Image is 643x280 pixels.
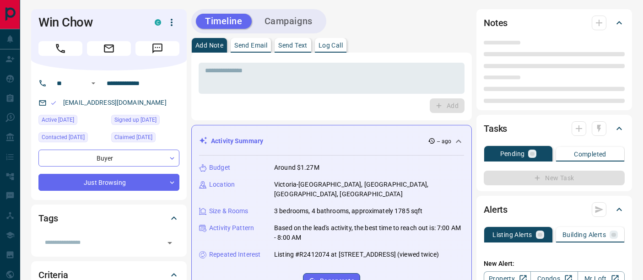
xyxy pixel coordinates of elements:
[255,14,322,29] button: Campaigns
[163,237,176,249] button: Open
[38,15,141,30] h1: Win Chow
[234,42,267,48] p: Send Email
[209,250,260,259] p: Repeated Interest
[38,115,107,128] div: Thu Sep 04 2025
[195,42,223,48] p: Add Note
[209,206,249,216] p: Size & Rooms
[209,223,254,233] p: Activity Pattern
[209,180,235,189] p: Location
[319,42,343,48] p: Log Call
[38,41,82,56] span: Call
[63,99,167,106] a: [EMAIL_ADDRESS][DOMAIN_NAME]
[42,115,74,124] span: Active [DATE]
[484,259,625,269] p: New Alert:
[274,163,319,172] p: Around $1.27M
[278,42,308,48] p: Send Text
[38,207,179,229] div: Tags
[155,19,161,26] div: condos.ca
[562,232,606,238] p: Building Alerts
[114,133,152,142] span: Claimed [DATE]
[574,151,606,157] p: Completed
[209,163,230,172] p: Budget
[111,132,179,145] div: Thu Sep 04 2025
[196,14,252,29] button: Timeline
[274,223,464,242] p: Based on the lead's activity, the best time to reach out is: 7:00 AM - 8:00 AM
[484,118,625,140] div: Tasks
[500,151,525,157] p: Pending
[274,206,422,216] p: 3 bedrooms, 4 bathrooms, approximately 1785 sqft
[274,250,439,259] p: Listing #R2412074 at [STREET_ADDRESS] (viewed twice)
[38,211,58,226] h2: Tags
[50,100,57,106] svg: Email Valid
[484,16,508,30] h2: Notes
[87,41,131,56] span: Email
[492,232,532,238] p: Listing Alerts
[111,115,179,128] div: Thu Sep 04 2025
[484,199,625,221] div: Alerts
[274,180,464,199] p: Victoria-[GEOGRAPHIC_DATA], [GEOGRAPHIC_DATA], [GEOGRAPHIC_DATA], [GEOGRAPHIC_DATA]
[484,121,507,136] h2: Tasks
[135,41,179,56] span: Message
[38,150,179,167] div: Buyer
[42,133,85,142] span: Contacted [DATE]
[484,202,508,217] h2: Alerts
[437,137,451,145] p: -- ago
[211,136,263,146] p: Activity Summary
[38,174,179,191] div: Just Browsing
[88,78,99,89] button: Open
[114,115,157,124] span: Signed up [DATE]
[38,132,107,145] div: Sat Sep 13 2025
[484,12,625,34] div: Notes
[199,133,464,150] div: Activity Summary-- ago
